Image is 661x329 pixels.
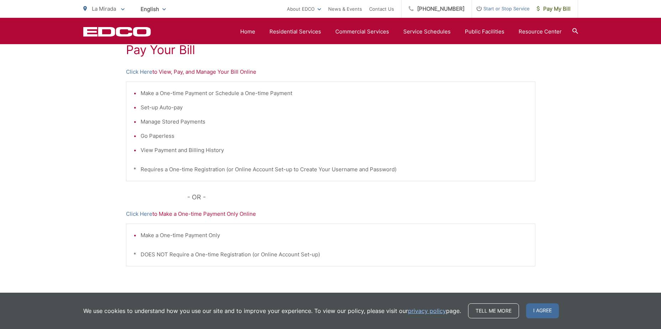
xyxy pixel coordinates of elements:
[83,27,151,37] a: EDCD logo. Return to the homepage.
[519,27,562,36] a: Resource Center
[135,3,171,15] span: English
[141,146,528,155] li: View Payment and Billing History
[468,303,519,318] a: Tell me more
[141,231,528,240] li: Make a One-time Payment Only
[126,68,535,76] p: to View, Pay, and Manage Your Bill Online
[269,27,321,36] a: Residential Services
[141,117,528,126] li: Manage Stored Payments
[537,5,571,13] span: Pay My Bill
[240,27,255,36] a: Home
[408,307,446,315] a: privacy policy
[369,5,394,13] a: Contact Us
[83,307,461,315] p: We use cookies to understand how you use our site and to improve your experience. To view our pol...
[126,43,535,57] h1: Pay Your Bill
[141,89,528,98] li: Make a One-time Payment or Schedule a One-time Payment
[465,27,504,36] a: Public Facilities
[287,5,321,13] a: About EDCO
[328,5,362,13] a: News & Events
[187,192,535,203] p: - OR -
[335,27,389,36] a: Commercial Services
[126,68,152,76] a: Click Here
[526,303,559,318] span: I agree
[141,132,528,140] li: Go Paperless
[133,165,528,174] p: * Requires a One-time Registration (or Online Account Set-up to Create Your Username and Password)
[141,103,528,112] li: Set-up Auto-pay
[92,5,116,12] span: La Mirada
[133,250,528,259] p: * DOES NOT Require a One-time Registration (or Online Account Set-up)
[126,210,535,218] p: to Make a One-time Payment Only Online
[126,210,152,218] a: Click Here
[403,27,451,36] a: Service Schedules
